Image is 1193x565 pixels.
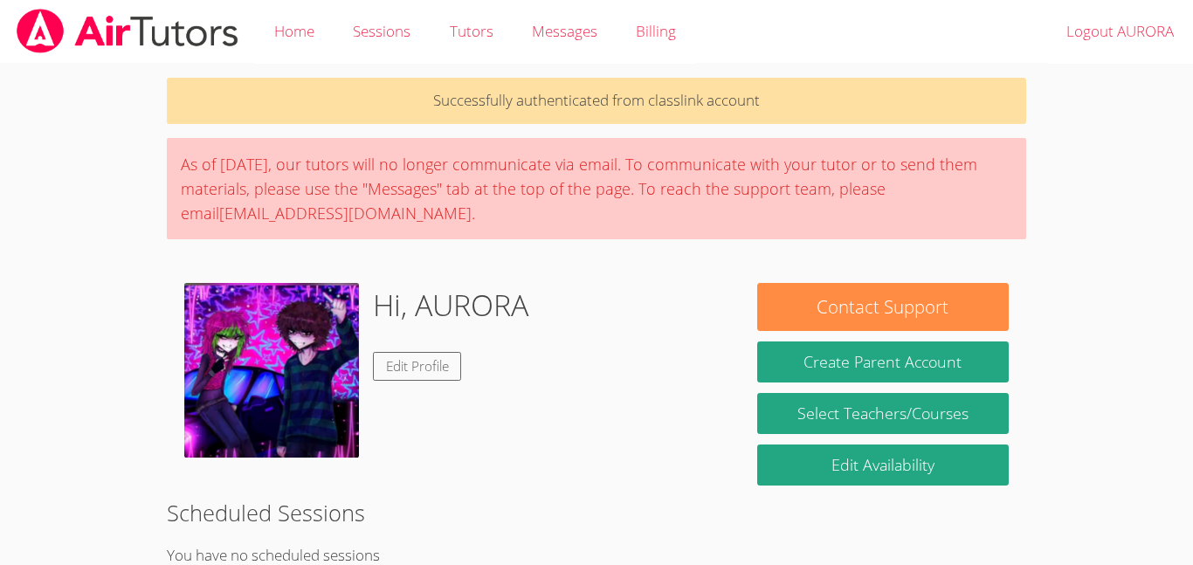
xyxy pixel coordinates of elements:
[757,283,1009,331] button: Contact Support
[167,138,1026,239] div: As of [DATE], our tutors will no longer communicate via email. To communicate with your tutor or ...
[757,393,1009,434] a: Select Teachers/Courses
[757,444,1009,486] a: Edit Availability
[184,283,359,458] img: Screenshot%202024-10-08%205.20.55%20PM.png
[757,341,1009,382] button: Create Parent Account
[167,496,1026,529] h2: Scheduled Sessions
[167,78,1026,124] p: Successfully authenticated from classlink account
[373,283,528,327] h1: Hi, AURORA
[373,352,462,381] a: Edit Profile
[532,21,597,41] span: Messages
[15,9,240,53] img: airtutors_banner-c4298cdbf04f3fff15de1276eac7730deb9818008684d7c2e4769d2f7ddbe033.png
